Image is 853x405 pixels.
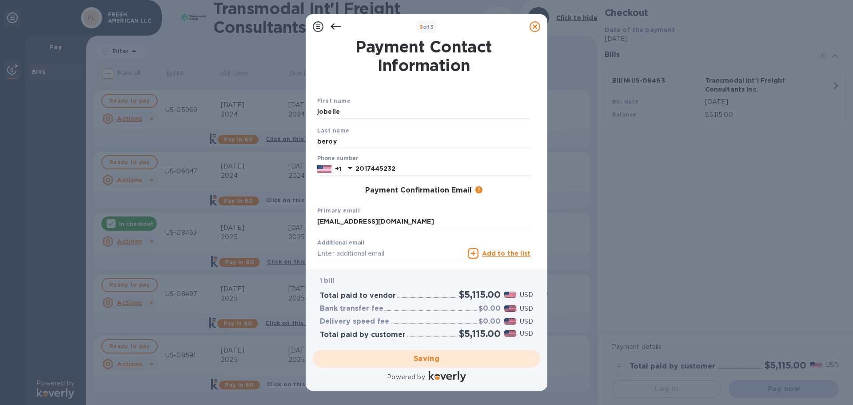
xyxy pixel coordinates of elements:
[317,261,464,272] p: Email address will be added to the list of emails
[478,317,501,326] h3: $0.00
[504,318,516,325] img: USD
[317,97,351,104] b: First name
[317,207,360,214] b: Primary email
[317,135,530,148] input: Enter your last name
[317,127,350,134] b: Last name
[459,328,501,339] h2: $5,115.00
[387,373,425,382] p: Powered by
[520,304,533,313] p: USD
[365,186,472,195] h3: Payment Confirmation Email
[482,250,530,257] u: Add to the list
[320,277,334,284] b: 1 bill
[317,215,530,229] input: Enter your primary name
[504,330,516,337] img: USD
[317,37,530,75] h1: Payment Contact Information
[504,292,516,298] img: USD
[317,164,331,174] img: US
[520,329,533,338] p: USD
[429,371,466,382] img: Logo
[459,289,501,300] h2: $5,115.00
[320,331,406,339] h3: Total paid by customer
[320,292,396,300] h3: Total paid to vendor
[419,24,423,30] span: 3
[317,241,364,246] label: Additional email
[320,317,389,326] h3: Delivery speed fee
[520,290,533,300] p: USD
[317,105,530,119] input: Enter your first name
[520,317,533,326] p: USD
[478,305,501,313] h3: $0.00
[504,305,516,312] img: USD
[317,156,358,161] label: Phone number
[355,162,530,176] input: Enter your phone number
[419,24,434,30] b: of 3
[335,164,341,173] p: +1
[320,305,383,313] h3: Bank transfer fee
[317,247,464,260] input: Enter additional email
